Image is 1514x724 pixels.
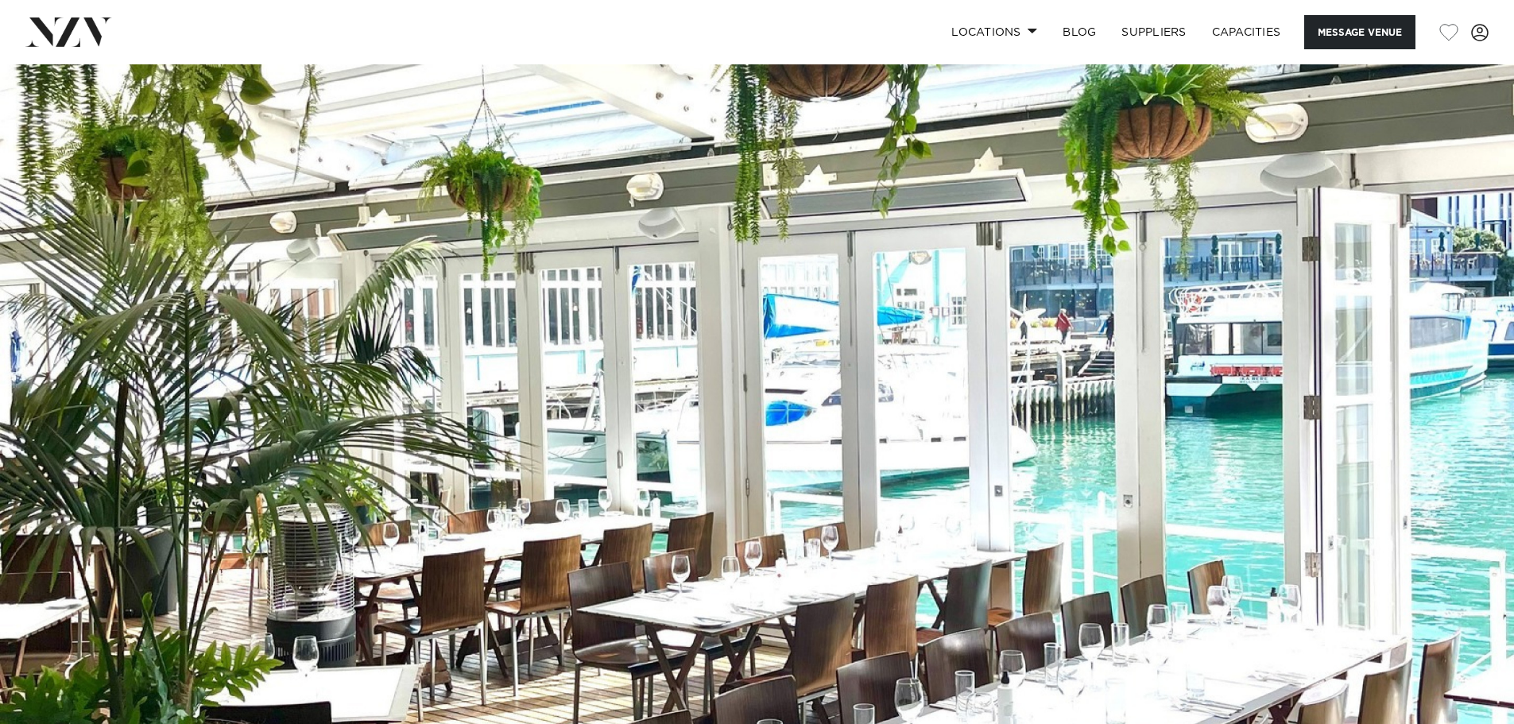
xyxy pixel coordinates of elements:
a: Capacities [1199,15,1294,49]
button: Message Venue [1304,15,1415,49]
img: nzv-logo.png [25,17,112,46]
a: SUPPLIERS [1109,15,1198,49]
a: BLOG [1050,15,1109,49]
a: Locations [939,15,1050,49]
